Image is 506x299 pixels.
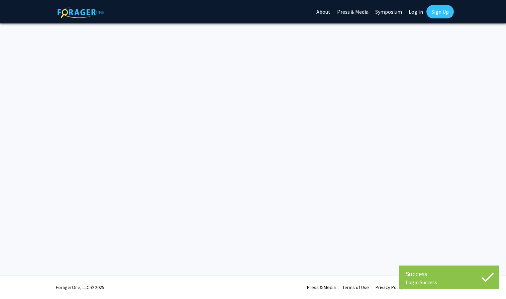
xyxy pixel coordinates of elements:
[56,276,104,299] div: ForagerOne, LLC © 2025
[426,5,454,18] a: Sign Up
[376,284,403,290] a: Privacy Policy
[406,269,493,279] div: Success
[342,284,369,290] a: Terms of Use
[58,6,104,18] img: ForagerOne Logo
[406,279,493,286] div: Login Success
[307,284,336,290] a: Press & Media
